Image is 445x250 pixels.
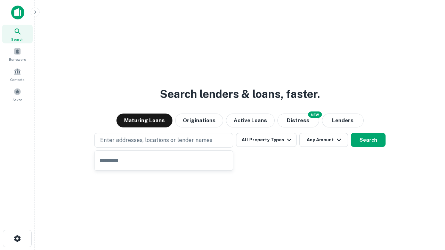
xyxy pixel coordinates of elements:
h3: Search lenders & loans, faster. [160,86,320,102]
button: All Property Types [236,133,297,147]
a: Search [2,25,33,43]
a: Borrowers [2,45,33,64]
span: Search [11,36,24,42]
span: Contacts [10,77,24,82]
button: Search distressed loans with lien and other non-mortgage details. [277,114,319,127]
img: capitalize-icon.png [11,6,24,19]
div: NEW [308,111,322,118]
button: Any Amount [299,133,348,147]
a: Saved [2,85,33,104]
button: Lenders [322,114,364,127]
a: Contacts [2,65,33,84]
p: Enter addresses, locations or lender names [100,136,212,144]
button: Maturing Loans [116,114,172,127]
iframe: Chat Widget [410,194,445,228]
span: Borrowers [9,57,26,62]
span: Saved [13,97,23,102]
button: Search [351,133,386,147]
button: Originations [175,114,223,127]
button: Enter addresses, locations or lender names [94,133,233,148]
button: Active Loans [226,114,275,127]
